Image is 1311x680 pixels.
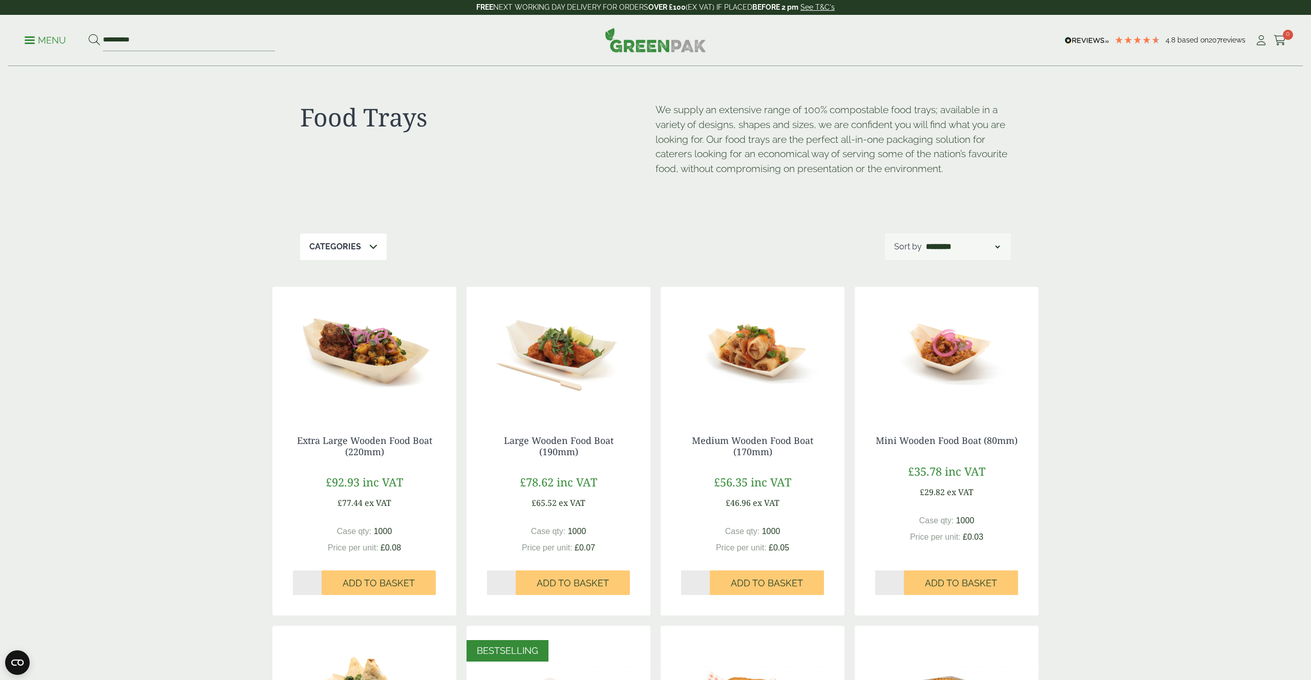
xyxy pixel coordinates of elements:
[477,645,538,656] span: BESTSELLING
[365,497,391,508] span: ex VAT
[322,570,436,595] button: Add to Basket
[337,497,363,508] span: £77.44
[1283,30,1293,40] span: 0
[726,497,751,508] span: £46.96
[1220,36,1245,44] span: reviews
[945,463,985,479] span: inc VAT
[522,543,573,552] span: Price per unit:
[380,543,401,552] span: £0.08
[476,3,493,11] strong: FREE
[904,570,1018,595] button: Add to Basket
[1065,37,1109,44] img: REVIEWS.io
[924,241,1002,253] select: Shop order
[710,570,824,595] button: Add to Basket
[908,463,942,479] span: £35.78
[300,102,655,132] h1: Food Trays
[537,578,609,589] span: Add to Basket
[661,287,844,415] img: Medium Wooden Boat 170mm with food contents V2 2920004AC 1
[1166,36,1177,44] span: 4.8
[272,287,456,415] img: Extra Large Wooden Boat 220mm with food contents V2 2920004AE
[1274,35,1286,46] i: Cart
[894,241,922,253] p: Sort by
[876,434,1018,447] a: Mini Wooden Food Boat (80mm)
[5,650,30,675] button: Open CMP widget
[532,497,557,508] span: £65.52
[309,241,361,253] p: Categories
[769,543,789,552] span: £0.05
[25,34,66,45] a: Menu
[716,543,767,552] span: Price per unit:
[920,486,945,498] span: £29.82
[725,527,760,536] span: Case qty:
[752,3,798,11] strong: BEFORE 2 pm
[753,497,779,508] span: ex VAT
[956,516,975,525] span: 1000
[559,497,585,508] span: ex VAT
[919,516,954,525] span: Case qty:
[531,527,566,536] span: Case qty:
[343,578,415,589] span: Add to Basket
[762,527,780,536] span: 1000
[1274,33,1286,48] a: 0
[855,287,1039,415] img: Mini Wooden Boat 80mm with food contents 2920004AA
[648,3,686,11] strong: OVER £100
[751,474,791,490] span: inc VAT
[1177,36,1209,44] span: Based on
[1255,35,1267,46] i: My Account
[516,570,630,595] button: Add to Basket
[520,474,554,490] span: £78.62
[714,474,748,490] span: £56.35
[605,28,706,52] img: GreenPak Supplies
[25,34,66,47] p: Menu
[337,527,372,536] span: Case qty:
[557,474,597,490] span: inc VAT
[568,527,586,536] span: 1000
[963,533,983,541] span: £0.03
[374,527,392,536] span: 1000
[1114,35,1160,45] div: 4.79 Stars
[800,3,835,11] a: See T&C's
[947,486,974,498] span: ex VAT
[910,533,961,541] span: Price per unit:
[575,543,595,552] span: £0.07
[1209,36,1220,44] span: 207
[655,102,1011,176] p: We supply an extensive range of 100% compostable food trays; available in a variety of designs, s...
[467,287,650,415] img: Large Wooden Boat 190mm with food contents 2920004AD
[692,434,813,458] a: Medium Wooden Food Boat (170mm)
[925,578,997,589] span: Add to Basket
[297,434,432,458] a: Extra Large Wooden Food Boat (220mm)
[731,578,803,589] span: Add to Basket
[328,543,378,552] span: Price per unit:
[363,474,403,490] span: inc VAT
[504,434,614,458] a: Large Wooden Food Boat (190mm)
[326,474,360,490] span: £92.93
